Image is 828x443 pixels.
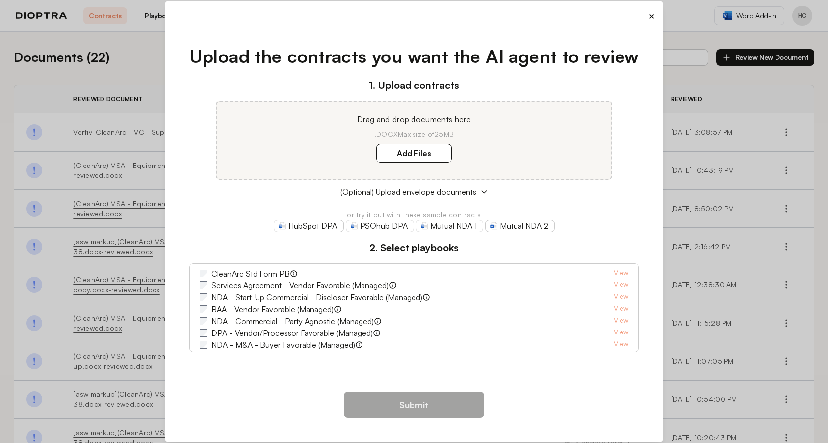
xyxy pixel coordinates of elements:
[346,220,414,232] a: PSOhub DPA
[614,339,628,351] a: View
[211,268,290,279] label: CleanArc Std Form PB
[376,144,452,163] label: Add Files
[340,186,476,198] span: (Optional) Upload envelope documents
[614,303,628,315] a: View
[614,327,628,339] a: View
[344,392,484,418] button: Submit
[211,303,334,315] label: BAA - Vendor Favorable (Managed)
[189,240,639,255] h3: 2. Select playbooks
[485,220,555,232] a: Mutual NDA 2
[229,129,599,139] p: .DOCX Max size of 25MB
[416,220,483,232] a: Mutual NDA 1
[189,78,639,93] h3: 1. Upload contracts
[211,279,389,291] label: Services Agreement - Vendor Favorable (Managed)
[648,9,655,23] button: ×
[614,315,628,327] a: View
[229,113,599,125] p: Drag and drop documents here
[274,220,344,232] a: HubSpot DPA
[614,291,628,303] a: View
[211,339,355,351] label: NDA - M&A - Buyer Favorable (Managed)
[211,291,422,303] label: NDA - Start-Up Commercial - Discloser Favorable (Managed)
[614,351,628,363] a: View
[211,327,373,339] label: DPA - Vendor/Processor Favorable (Managed)
[211,351,437,363] label: Services Agreement - Customer Review of Vendor Form (Market)
[189,210,639,220] p: or try it out with these sample contracts
[211,315,374,327] label: NDA - Commercial - Party Agnostic (Managed)
[189,43,639,70] h1: Upload the contracts you want the AI agent to review
[189,186,639,198] button: (Optional) Upload envelope documents
[614,268,628,279] a: View
[614,279,628,291] a: View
